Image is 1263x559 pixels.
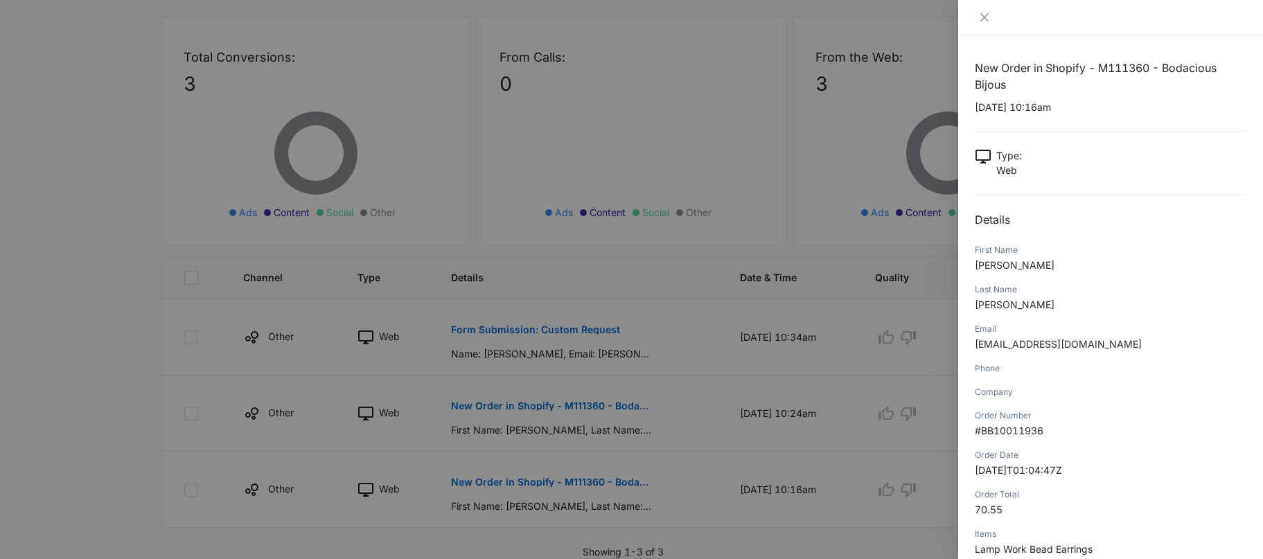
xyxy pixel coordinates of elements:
div: Order Number [975,409,1246,422]
img: tab_keywords_by_traffic_grey.svg [138,80,149,91]
p: Web [996,163,1022,177]
span: [EMAIL_ADDRESS][DOMAIN_NAME] [975,338,1142,350]
span: #BB10011936 [975,425,1043,436]
span: [DATE]T01:04:47Z [975,464,1062,476]
h2: Details [975,211,1246,228]
div: Keywords by Traffic [153,82,233,91]
div: Company [975,386,1246,398]
div: Email [975,323,1246,335]
span: close [979,12,990,23]
div: Order Date [975,449,1246,461]
h1: New Order in Shopify - M111360 - Bodacious Bijous [975,60,1246,93]
span: 70.55 [975,504,1003,515]
div: Domain: [DOMAIN_NAME] [36,36,152,47]
span: [PERSON_NAME] [975,299,1054,310]
p: [DATE] 10:16am [975,100,1246,114]
button: Close [975,11,994,24]
div: Phone [975,362,1246,375]
img: website_grey.svg [22,36,33,47]
span: Lamp Work Bead Earrings [975,543,1093,555]
div: Order Total [975,488,1246,501]
div: First Name [975,244,1246,256]
div: v 4.0.25 [39,22,68,33]
div: Last Name [975,283,1246,296]
span: [PERSON_NAME] [975,259,1054,271]
div: Domain Overview [53,82,124,91]
p: Type : [996,148,1022,163]
img: tab_domain_overview_orange.svg [37,80,48,91]
img: logo_orange.svg [22,22,33,33]
div: Items [975,528,1246,540]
